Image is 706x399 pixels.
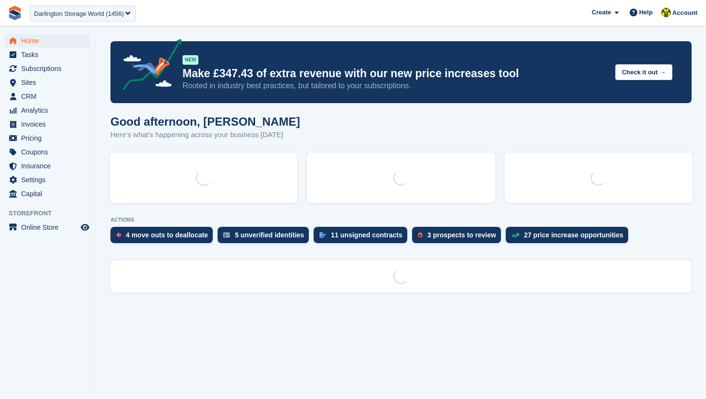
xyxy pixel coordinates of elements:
a: 5 unverified identities [218,227,314,248]
img: price_increase_opportunities-93ffe204e8149a01c8c9dc8f82e8f89637d9d84a8eef4429ea346261dce0b2c0.svg [511,233,519,237]
button: Check it out → [615,64,672,80]
p: Here's what's happening across your business [DATE] [110,129,300,141]
span: Storefront [9,209,96,218]
a: menu [5,76,91,89]
span: Create [592,8,611,17]
img: verify_identity-adf6edd0f0f0b5bbfe63781bf79b02c33cf7c696d77639b501bdc392416b5a36.svg [223,232,230,238]
a: menu [5,145,91,159]
div: 4 move outs to deallocate [126,231,208,239]
img: contract_signature_icon-13c848040528278c33f63329250d36e43548de30e8caae1d1a13099fd9432cc5.svg [319,232,326,238]
span: Capital [21,187,79,200]
span: Invoices [21,117,79,131]
span: Account [672,8,697,18]
a: menu [5,221,91,234]
a: menu [5,48,91,61]
div: Darlington Storage World (1456) [34,9,124,19]
div: 3 prospects to review [427,231,496,239]
div: 27 price increase opportunities [524,231,623,239]
span: Tasks [21,48,79,61]
p: Rooted in industry best practices, but tailored to your subscriptions. [183,81,608,91]
img: price-adjustments-announcement-icon-8257ccfd72463d97f412b2fc003d46551f7dbcb40ab6d574587a9cd5c0d94... [115,39,182,94]
span: Insurance [21,159,79,173]
h1: Good afternoon, [PERSON_NAME] [110,115,300,128]
a: 11 unsigned contracts [314,227,412,248]
div: 11 unsigned contracts [331,231,402,239]
span: Help [639,8,653,17]
a: 4 move outs to deallocate [110,227,218,248]
img: prospect-51fa495bee0391a8d652442698ab0144808aea92771e9ea1ae160a38d050c398.svg [418,232,423,238]
a: 27 price increase opportunities [506,227,633,248]
a: menu [5,62,91,75]
span: CRM [21,90,79,103]
a: 3 prospects to review [412,227,506,248]
a: menu [5,117,91,131]
span: Pricing [21,131,79,145]
img: move_outs_to_deallocate_icon-f764333ba52eb49d3ac5e1228854f67142a1ed5810a6f6cc68b1a99e826820c5.svg [116,232,121,238]
a: menu [5,90,91,103]
div: NEW [183,55,198,65]
span: Analytics [21,104,79,117]
p: Make £347.43 of extra revenue with our new price increases tool [183,67,608,81]
img: Rob Sweeney [661,8,671,17]
a: menu [5,131,91,145]
span: Settings [21,173,79,187]
span: Coupons [21,145,79,159]
span: Online Store [21,221,79,234]
a: menu [5,187,91,200]
span: Sites [21,76,79,89]
a: menu [5,34,91,47]
span: Home [21,34,79,47]
img: stora-icon-8386f47178a22dfd0bd8f6a31ec36ba5ce8667c1dd55bd0f319d3a0aa187defe.svg [8,6,22,20]
a: menu [5,159,91,173]
a: Preview store [79,222,91,233]
a: menu [5,173,91,187]
div: 5 unverified identities [235,231,304,239]
span: Subscriptions [21,62,79,75]
a: menu [5,104,91,117]
p: ACTIONS [110,217,692,223]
